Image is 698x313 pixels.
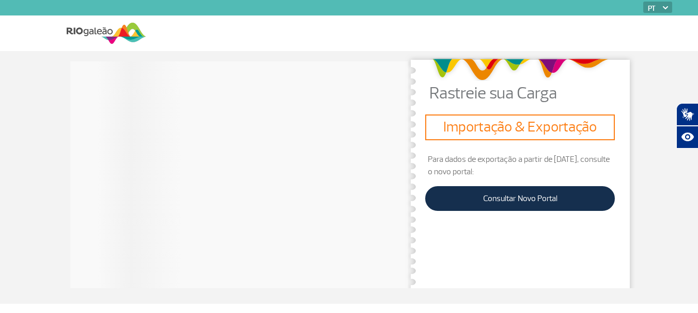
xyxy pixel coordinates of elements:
p: Para dados de exportação a partir de [DATE], consulte o novo portal: [425,153,615,178]
button: Abrir tradutor de língua de sinais. [676,103,698,126]
button: Abrir recursos assistivos. [676,126,698,149]
h3: Importação & Exportação [429,119,611,136]
a: Consultar Novo Portal [425,186,615,211]
img: grafismo [428,54,612,85]
div: Plugin de acessibilidade da Hand Talk. [676,103,698,149]
p: Rastreie sua Carga [429,85,636,102]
